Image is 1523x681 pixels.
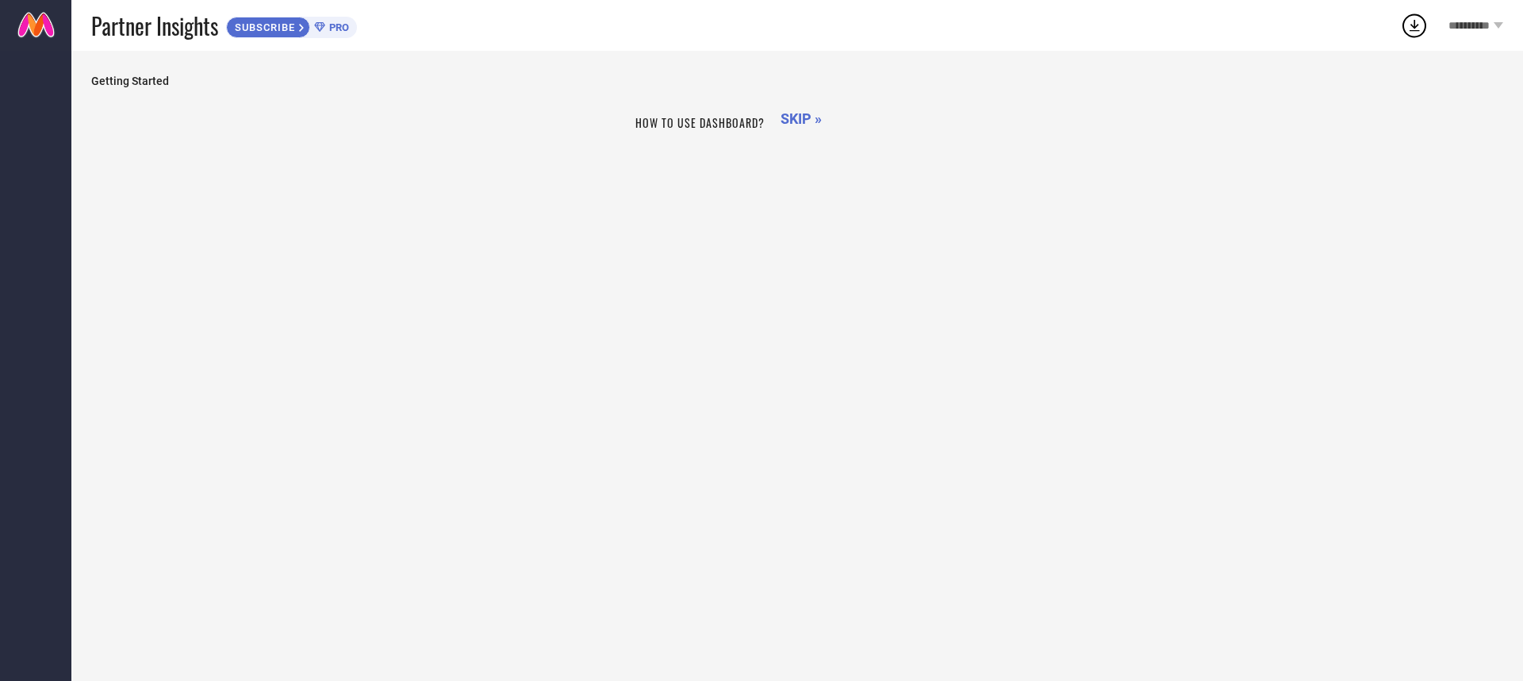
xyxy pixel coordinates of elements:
h1: How to use dashboard? [635,114,765,131]
span: SKIP » [781,110,822,127]
span: Partner Insights [91,10,218,42]
span: Getting Started [91,75,1503,87]
span: SUBSCRIBE [227,21,299,33]
div: Open download list [1400,11,1429,40]
span: PRO [325,21,349,33]
a: SUBSCRIBEPRO [226,13,357,38]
